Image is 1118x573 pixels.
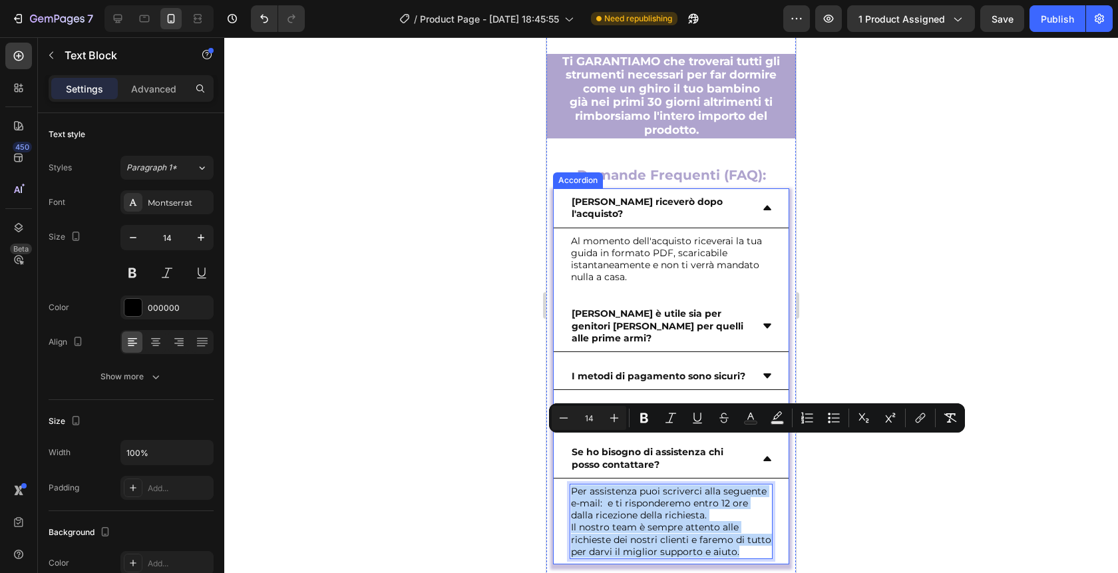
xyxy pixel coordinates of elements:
p: Advanced [131,82,176,96]
div: Beta [10,244,32,254]
div: Publish [1041,12,1074,26]
div: Font [49,196,65,208]
div: Text style [49,128,85,140]
div: Color [49,301,69,313]
span: / [414,12,417,26]
iframe: Design area [546,37,796,573]
button: 7 [5,5,99,32]
div: Size [49,413,84,431]
button: Save [980,5,1024,32]
span: Save [992,13,1014,25]
div: 000000 [148,302,210,314]
div: Show more [100,370,162,383]
button: Paragraph 1* [120,156,214,180]
div: Styles [49,162,72,174]
div: 450 [13,142,32,152]
div: Padding [49,482,79,494]
span: 1 product assigned [858,12,945,26]
div: Width [49,447,71,459]
div: Editor contextual toolbar [549,403,965,433]
div: Add... [148,482,210,494]
p: Text Block [65,47,178,63]
div: Add... [148,558,210,570]
div: Align [49,333,86,351]
span: Paragraph 1* [126,162,177,174]
p: 7 [87,11,93,27]
div: Color [49,557,69,569]
div: Montserrat [148,197,210,209]
span: Need republishing [604,13,672,25]
div: Undo/Redo [251,5,305,32]
button: 1 product assigned [847,5,975,32]
input: Auto [121,441,213,465]
p: Settings [66,82,103,96]
button: Publish [1029,5,1085,32]
button: Show more [49,365,214,389]
div: Background [49,524,113,542]
span: Product Page - [DATE] 18:45:55 [420,12,559,26]
div: Size [49,228,84,246]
